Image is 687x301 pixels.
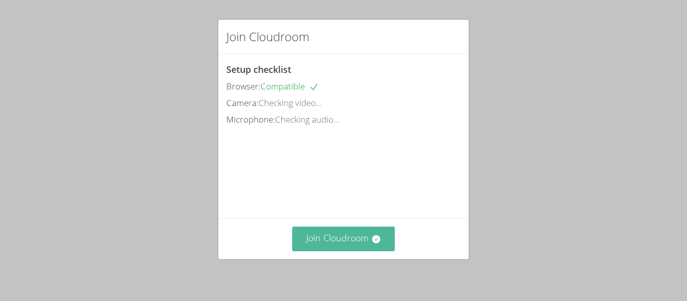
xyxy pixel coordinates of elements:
span: Camera: [226,97,259,109]
span: Compatible [261,80,319,92]
h2: Join Cloudroom [226,28,309,46]
span: Microphone: [226,114,275,125]
span: Checking video... [259,97,322,109]
span: Checking audio... [275,114,339,125]
span: Setup checklist [226,63,291,75]
button: Join Cloudroom [292,227,395,251]
span: Browser: [226,80,261,92]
